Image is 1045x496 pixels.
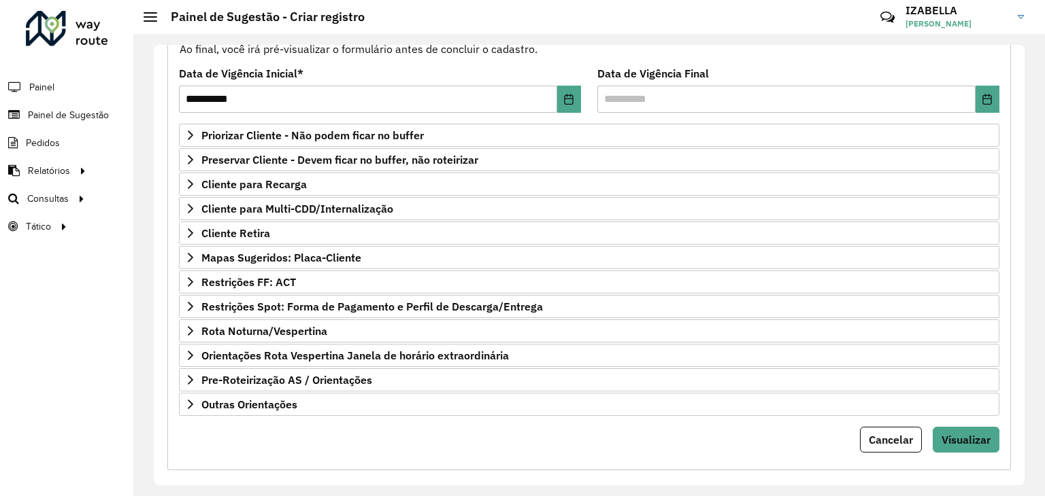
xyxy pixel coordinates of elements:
a: Outras Orientações [179,393,999,416]
span: Mapas Sugeridos: Placa-Cliente [201,252,361,263]
a: Pre-Roteirização AS / Orientações [179,368,999,391]
span: Pedidos [26,136,60,150]
span: Cliente Retira [201,228,270,238]
span: Cancelar [869,433,913,446]
span: Painel de Sugestão [28,108,109,122]
label: Data de Vigência Final [597,65,709,82]
a: Orientações Rota Vespertina Janela de horário extraordinária [179,344,999,367]
span: Cliente para Recarga [201,179,307,190]
span: Restrições FF: ACT [201,277,296,287]
h3: IZABELLA [906,4,1008,17]
span: Cliente para Multi-CDD/Internalização [201,203,393,214]
h2: Painel de Sugestão - Criar registro [157,10,365,24]
a: Cliente Retira [179,222,999,245]
button: Visualizar [933,427,999,453]
a: Mapas Sugeridos: Placa-Cliente [179,246,999,269]
span: Preservar Cliente - Devem ficar no buffer, não roteirizar [201,154,478,165]
span: Rota Noturna/Vespertina [201,325,327,336]
a: Restrições FF: ACT [179,270,999,294]
span: Painel [29,80,54,94]
button: Choose Date [557,86,581,113]
span: Visualizar [942,433,991,446]
a: Priorizar Cliente - Não podem ficar no buffer [179,124,999,147]
button: Choose Date [976,86,999,113]
button: Cancelar [860,427,922,453]
a: Preservar Cliente - Devem ficar no buffer, não roteirizar [179,148,999,171]
span: Outras Orientações [201,399,297,410]
span: Restrições Spot: Forma de Pagamento e Perfil de Descarga/Entrega [201,301,543,312]
span: Relatórios [28,164,70,178]
span: Priorizar Cliente - Não podem ficar no buffer [201,130,424,141]
span: Tático [26,219,51,234]
span: Orientações Rota Vespertina Janela de horário extraordinária [201,350,509,361]
a: Cliente para Recarga [179,173,999,196]
span: Pre-Roteirização AS / Orientações [201,374,372,385]
a: Restrições Spot: Forma de Pagamento e Perfil de Descarga/Entrega [179,295,999,318]
span: [PERSON_NAME] [906,18,1008,30]
label: Data de Vigência Inicial [179,65,303,82]
a: Contato Rápido [873,3,902,32]
a: Cliente para Multi-CDD/Internalização [179,197,999,220]
span: Consultas [27,192,69,206]
a: Rota Noturna/Vespertina [179,319,999,342]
